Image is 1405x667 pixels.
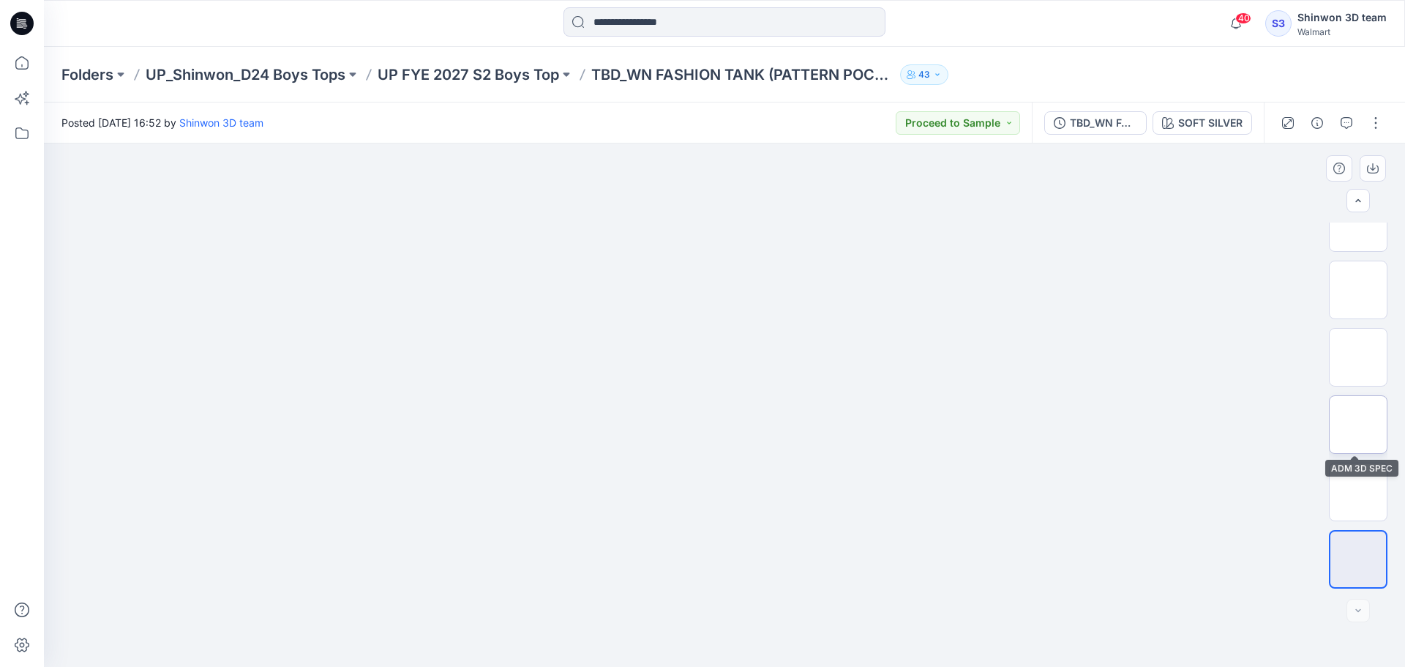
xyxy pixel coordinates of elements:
[179,116,263,129] a: Shinwon 3D team
[1178,115,1243,131] div: SOFT SILVER
[900,64,948,85] button: 43
[378,64,559,85] a: UP FYE 2027 S2 Boys Top
[1070,115,1137,131] div: TBD_WN FASHION TANK (PATTERN POCKET CONTR BINDING)
[61,115,263,130] span: Posted [DATE] 16:52 by
[1235,12,1251,24] span: 40
[1297,26,1387,37] div: Walmart
[918,67,930,83] p: 43
[61,64,113,85] a: Folders
[1044,111,1147,135] button: TBD_WN FASHION TANK (PATTERN POCKET CONTR BINDING)
[146,64,345,85] a: UP_Shinwon_D24 Boys Tops
[591,64,894,85] p: TBD_WN FASHION TANK (PATTERN POCKET CONTR BINDING)
[1265,10,1292,37] div: S3
[1305,111,1329,135] button: Details
[1297,9,1387,26] div: Shinwon 3D team
[1153,111,1252,135] button: SOFT SILVER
